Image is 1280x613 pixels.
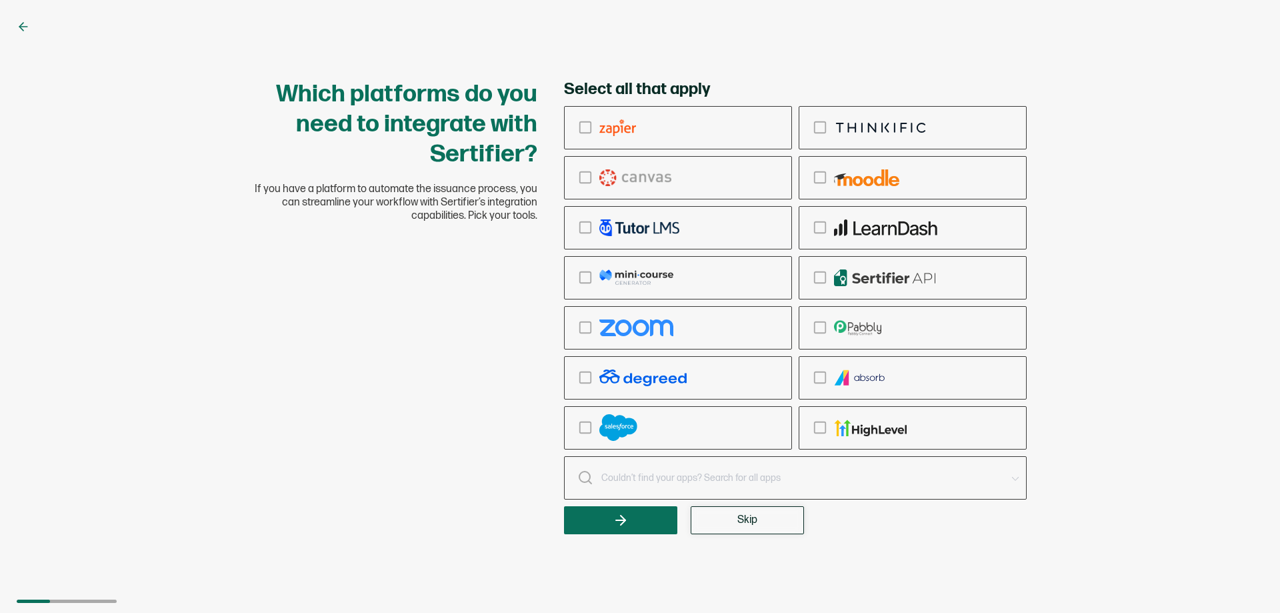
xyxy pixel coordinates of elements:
img: gohighlevel [834,420,907,436]
img: api [834,269,936,286]
img: salesforce [599,414,637,441]
input: Couldn’t find your apps? Search for all apps [564,456,1027,500]
img: learndash [834,219,937,236]
img: tutor [599,219,679,236]
img: moodle [834,169,899,186]
button: Skip [691,506,804,534]
div: checkbox-group [564,106,1027,450]
span: Skip [737,515,757,526]
img: zapier [599,119,636,136]
img: absorb [834,370,886,386]
img: pabbly [834,320,881,336]
span: If you have a platform to automate the issuance process, you can streamline your workflow with Se... [253,183,537,223]
img: mcg [599,269,673,286]
img: thinkific [834,119,928,136]
img: degreed [599,370,687,386]
h1: Which platforms do you need to integrate with Sertifier? [253,79,537,169]
img: zoom [599,320,673,336]
span: Select all that apply [564,79,710,99]
iframe: Chat Widget [1213,549,1280,613]
img: canvas [599,169,671,186]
